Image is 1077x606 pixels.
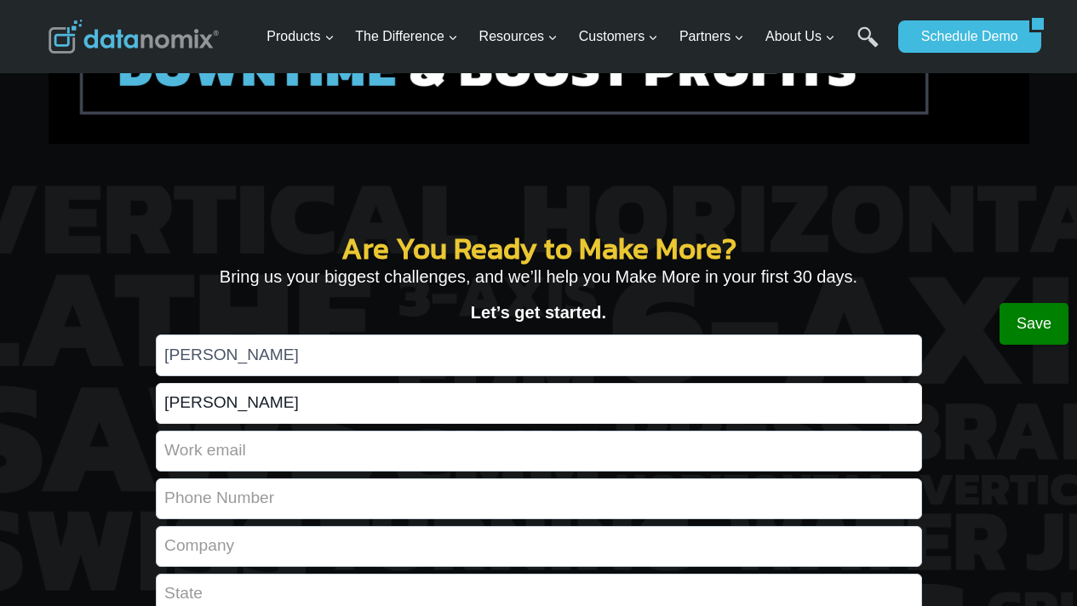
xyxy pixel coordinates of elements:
img: Datanomix [49,20,219,54]
input: First Name [156,334,922,375]
input: Last Name [156,383,922,424]
h2: Are You Ready to Make More? [156,233,922,263]
nav: Primary Navigation [260,9,890,65]
button: Save [1000,303,1068,345]
a: Search [857,26,879,65]
iframe: Chat Widget [992,524,1077,606]
span: Partners [679,26,744,48]
a: Schedule Demo [898,20,1029,53]
input: Work email [156,431,922,472]
span: Resources [479,26,558,48]
strong: Let’s get started. [471,303,606,322]
span: Products [266,26,334,48]
span: The Difference [355,26,458,48]
input: Company [156,526,922,567]
input: Phone Number [156,478,922,519]
span: Customers [579,26,658,48]
p: Bring us your biggest challenges, and we’ll help you Make More in your first 30 days. [156,263,922,290]
span: About Us [765,26,835,48]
